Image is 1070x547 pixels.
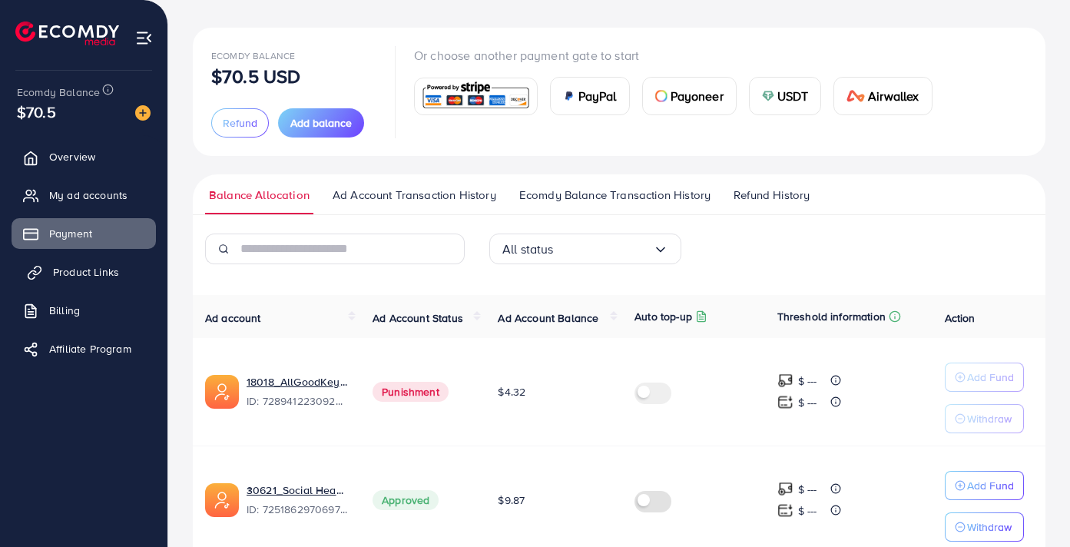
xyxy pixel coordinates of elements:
a: Affiliate Program [12,333,156,364]
span: Punishment [373,382,449,402]
span: Product Links [53,264,119,280]
span: Billing [49,303,80,318]
img: top-up amount [777,373,793,389]
p: Withdraw [967,409,1012,428]
p: $70.5 USD [211,67,300,85]
span: Ad Account Status [373,310,463,326]
span: Ecomdy Balance [17,85,100,100]
a: 18018_AllGoodKeys_1697198555049 [247,374,348,390]
img: card [419,80,532,113]
span: Payoneer [671,87,724,105]
span: Overview [49,149,95,164]
p: $ --- [798,502,817,520]
button: Withdraw [945,512,1024,542]
div: Search for option [489,234,681,264]
a: card [414,78,538,115]
a: cardUSDT [749,77,822,115]
a: My ad accounts [12,180,156,211]
span: Ad Account Balance [498,310,598,326]
p: Or choose another payment gate to start [414,46,945,65]
button: Add Fund [945,471,1024,500]
span: Action [945,310,976,326]
span: Ecomdy Balance Transaction History [519,187,711,204]
a: cardPayoneer [642,77,737,115]
span: USDT [777,87,809,105]
span: ID: 7251862970697826305 [247,502,348,517]
p: Add Fund [967,368,1014,386]
a: cardAirwallex [833,77,932,115]
span: Refund [223,115,257,131]
img: top-up amount [777,502,793,519]
span: ID: 7289412230922207233 [247,393,348,409]
span: Ad account [205,310,261,326]
p: Auto top-up [634,307,692,326]
iframe: Chat [1005,478,1058,535]
p: $ --- [798,480,817,499]
img: top-up amount [777,481,793,497]
span: $4.32 [498,384,525,399]
input: Search for option [554,237,653,261]
span: Affiliate Program [49,341,131,356]
img: menu [135,29,153,47]
span: Approved [373,490,439,510]
p: Threshold information [777,307,886,326]
span: PayPal [578,87,617,105]
a: Billing [12,295,156,326]
img: ic-ads-acc.e4c84228.svg [205,483,239,517]
a: 30621_Social Heaven -2_1688455929889 [247,482,348,498]
img: top-up amount [777,394,793,410]
a: Product Links [12,257,156,287]
span: $9.87 [498,492,525,508]
button: Refund [211,108,269,138]
div: <span class='underline'>18018_AllGoodKeys_1697198555049</span></br>7289412230922207233 [247,374,348,409]
span: My ad accounts [49,187,128,203]
p: $ --- [798,372,817,390]
span: Ad Account Transaction History [333,187,496,204]
span: All status [502,237,554,261]
span: Ecomdy Balance [211,49,295,62]
a: cardPayPal [550,77,630,115]
button: Add balance [278,108,364,138]
img: card [563,90,575,102]
span: Payment [49,226,92,241]
a: Payment [12,218,156,249]
span: Balance Allocation [209,187,310,204]
button: Withdraw [945,404,1024,433]
a: Overview [12,141,156,172]
img: ic-ads-acc.e4c84228.svg [205,375,239,409]
p: Add Fund [967,476,1014,495]
p: Withdraw [967,518,1012,536]
span: Add balance [290,115,352,131]
img: card [846,90,865,102]
span: Airwallex [868,87,919,105]
img: card [655,90,668,102]
img: card [762,90,774,102]
img: logo [15,22,119,45]
span: $70.5 [17,101,56,123]
img: image [135,105,151,121]
p: $ --- [798,393,817,412]
div: <span class='underline'>30621_Social Heaven -2_1688455929889</span></br>7251862970697826305 [247,482,348,518]
span: Refund History [734,187,810,204]
button: Add Fund [945,363,1024,392]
